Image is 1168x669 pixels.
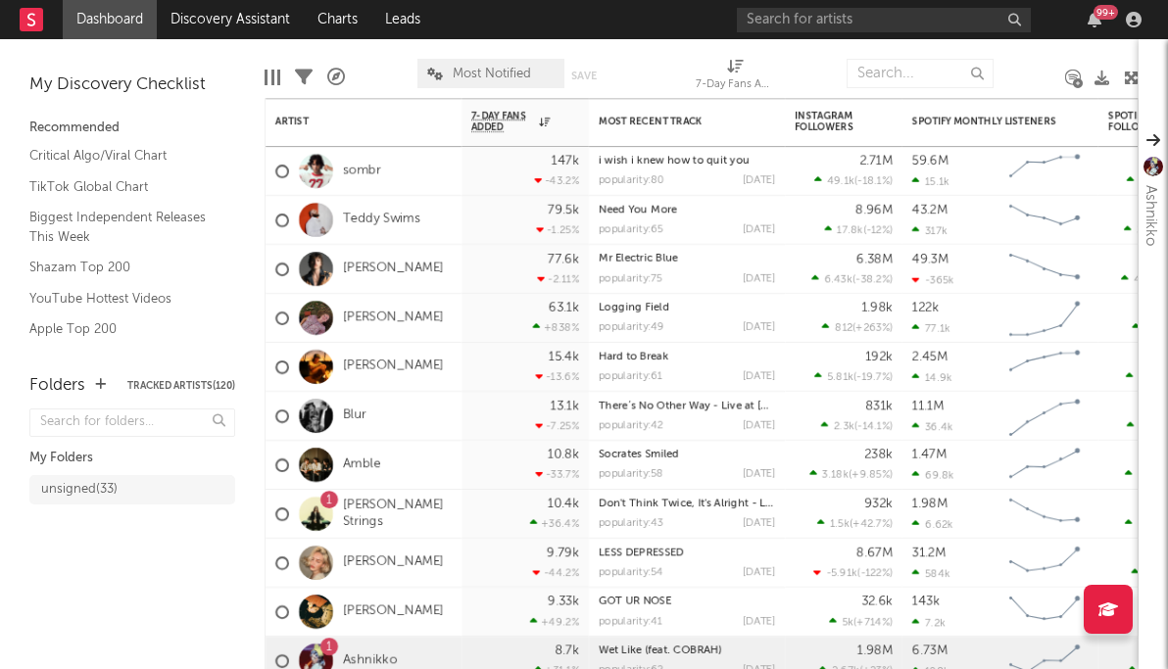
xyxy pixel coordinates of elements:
[599,548,684,558] a: LESS DEPRESSED
[599,352,775,362] div: Hard to Break
[856,372,890,383] span: -19.7 %
[41,478,118,502] div: unsigned ( 33 )
[743,175,775,186] div: [DATE]
[535,370,579,383] div: -13.6 %
[343,456,380,473] a: Amble
[824,223,893,236] div: ( )
[343,358,444,375] a: [PERSON_NAME]
[599,303,669,313] a: Logging Field
[912,175,949,188] div: 15.1k
[1000,147,1089,196] svg: Chart title
[530,517,579,530] div: +36.4 %
[29,207,216,247] a: Biggest Independent Releases This Week
[599,205,677,215] a: Need You More
[599,450,775,460] div: Socrates Smiled
[737,8,1031,32] input: Search for artists
[29,176,216,198] a: TikTok Global Chart
[1000,441,1089,490] svg: Chart title
[1000,539,1089,588] svg: Chart title
[29,145,216,167] a: Critical Algo/Viral Chart
[855,323,890,334] span: +263 %
[548,253,579,265] div: 77.6k
[856,617,890,628] span: +714 %
[866,225,890,236] span: -12 %
[551,400,579,412] div: 13.1k
[599,499,947,509] a: Don't Think Twice, It's Alright - Live At The American Legion Post 82
[865,400,893,412] div: 831k
[1139,185,1162,246] div: Ashnikko
[821,419,893,432] div: ( )
[912,518,953,531] div: 6.62k
[599,450,679,460] a: Socrates Smiled
[29,374,85,398] div: Folders
[696,49,774,106] div: 7-Day Fans Added (7-Day Fans Added)
[824,274,852,285] span: 6.43k
[855,204,893,216] div: 8.96M
[834,421,854,432] span: 2.3k
[548,498,579,510] div: 10.4k
[549,302,579,314] div: 63.1k
[912,116,1059,127] div: Spotify Monthly Listeners
[1000,245,1089,294] svg: Chart title
[471,110,534,133] span: 7-Day Fans Added
[814,370,893,383] div: ( )
[548,596,579,608] div: 9.33k
[795,110,863,133] div: Instagram Followers
[847,59,994,88] input: Search...
[599,597,775,607] div: GOT UR NOSE
[859,155,893,167] div: 2.71M
[861,596,893,608] div: 32.6k
[743,518,775,529] div: [DATE]
[857,645,893,657] div: 1.98M
[743,567,775,578] div: [DATE]
[1000,588,1089,637] svg: Chart title
[343,554,444,571] a: [PERSON_NAME]
[599,469,663,480] div: popularity: 58
[1000,196,1089,245] svg: Chart title
[817,517,893,530] div: ( )
[599,205,775,215] div: Need You More
[535,468,579,481] div: -33.7 %
[343,407,366,424] a: Blur
[343,261,444,277] a: [PERSON_NAME]
[861,302,893,314] div: 1.98k
[265,49,280,106] div: Edit Columns
[829,615,893,628] div: ( )
[1088,12,1101,27] button: 99+
[912,273,954,286] div: -365k
[571,71,597,81] button: Save
[552,155,579,167] div: 147k
[29,447,235,470] div: My Folders
[1000,392,1089,441] svg: Chart title
[275,116,422,127] div: Artist
[743,469,775,480] div: [DATE]
[912,224,948,237] div: 317k
[856,253,893,265] div: 6.38M
[912,253,949,265] div: 49.3M
[912,400,944,412] div: 11.1M
[295,49,313,106] div: Filters
[857,176,890,187] span: -18.1 %
[599,401,775,411] div: There’s No Other Way - Live at Wembley Stadium
[912,469,954,482] div: 69.8k
[599,499,775,509] div: Don't Think Twice, It's Alright - Live At The American Legion Post 82
[912,155,949,167] div: 59.6M
[555,645,579,657] div: 8.7k
[548,204,579,216] div: 79.5k
[549,351,579,363] div: 15.4k
[29,318,216,340] a: Apple Top 200
[343,212,420,228] a: Teddy Swims
[811,272,893,285] div: ( )
[912,204,948,216] div: 43.2M
[29,408,235,437] input: Search for folders...
[865,351,893,363] div: 192k
[864,449,893,461] div: 238k
[912,596,940,608] div: 143k
[343,163,381,179] a: sombr
[860,568,890,579] span: -122 %
[852,519,890,530] span: +42.7 %
[912,351,948,363] div: 2.45M
[912,645,948,657] div: 6.73M
[912,322,950,335] div: 77.1k
[127,381,235,391] button: Tracked Artists(120)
